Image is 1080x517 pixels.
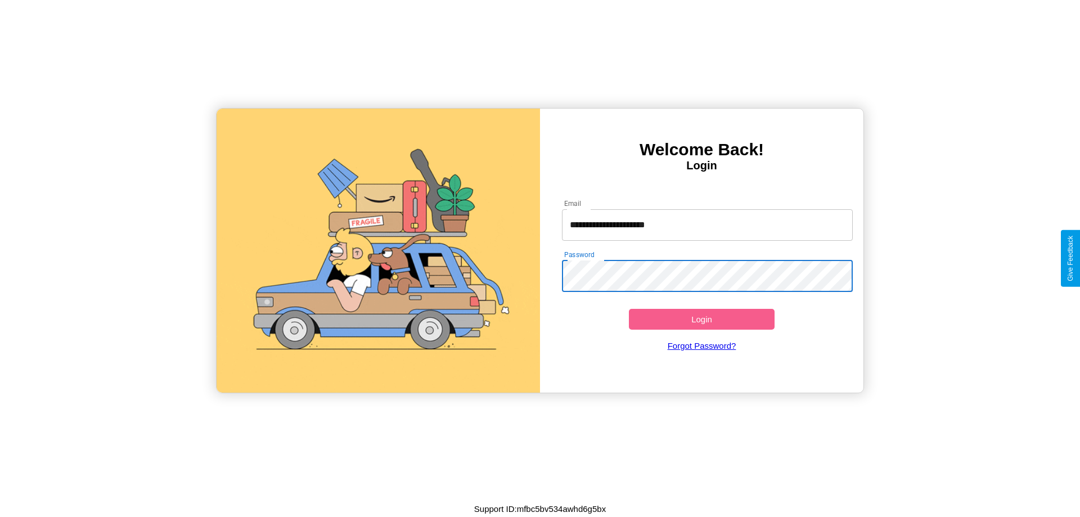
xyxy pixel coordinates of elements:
[564,199,582,208] label: Email
[564,250,594,259] label: Password
[556,330,848,362] a: Forgot Password?
[540,159,863,172] h4: Login
[540,140,863,159] h3: Welcome Back!
[629,309,775,330] button: Login
[474,501,606,516] p: Support ID: mfbc5bv534awhd6g5bx
[217,109,540,393] img: gif
[1066,236,1074,281] div: Give Feedback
